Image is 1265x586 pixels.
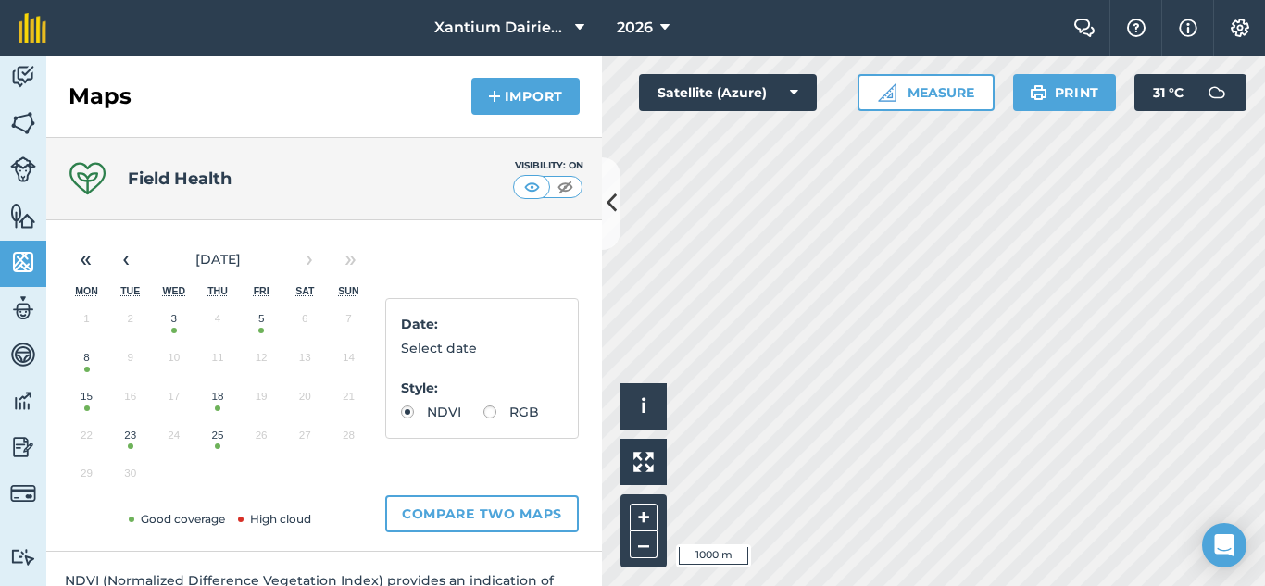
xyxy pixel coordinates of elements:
[283,343,327,381] button: 13 September 2025
[641,394,646,418] span: i
[1179,17,1197,39] img: svg+xml;base64,PHN2ZyB4bWxucz0iaHR0cDovL3d3dy53My5vcmcvMjAwMC9zdmciIHdpZHRoPSIxNyIgaGVpZ2h0PSIxNy...
[75,285,98,296] abbr: Monday
[108,458,152,497] button: 30 September 2025
[10,156,36,182] img: svg+xml;base64,PD94bWwgdmVyc2lvbj0iMS4wIiBlbmNvZGluZz0idXRmLTgiPz4KPCEtLSBHZW5lcmF0b3I6IEFkb2JlIE...
[10,433,36,461] img: svg+xml;base64,PD94bWwgdmVyc2lvbj0iMS4wIiBlbmNvZGluZz0idXRmLTgiPz4KPCEtLSBHZW5lcmF0b3I6IEFkb2JlIE...
[240,420,283,459] button: 26 September 2025
[283,381,327,420] button: 20 September 2025
[330,239,370,280] button: »
[617,17,653,39] span: 2026
[69,81,132,111] h2: Maps
[1229,19,1251,37] img: A cog icon
[327,343,370,381] button: 14 September 2025
[1030,81,1047,104] img: svg+xml;base64,PHN2ZyB4bWxucz0iaHR0cDovL3d3dy53My5vcmcvMjAwMC9zdmciIHdpZHRoPSIxOSIgaGVpZ2h0PSIyNC...
[163,285,186,296] abbr: Wednesday
[19,13,46,43] img: fieldmargin Logo
[283,304,327,343] button: 6 September 2025
[65,381,108,420] button: 15 September 2025
[152,420,195,459] button: 24 September 2025
[1013,74,1117,111] button: Print
[65,239,106,280] button: «
[10,109,36,137] img: svg+xml;base64,PHN2ZyB4bWxucz0iaHR0cDovL3d3dy53My5vcmcvMjAwMC9zdmciIHdpZHRoPSI1NiIgaGVpZ2h0PSI2MC...
[108,420,152,459] button: 23 September 2025
[125,512,225,526] span: Good coverage
[195,420,239,459] button: 25 September 2025
[434,17,568,39] span: Xantium Dairies [GEOGRAPHIC_DATA]
[240,304,283,343] button: 5 September 2025
[483,405,539,418] label: RGB
[1198,74,1235,111] img: svg+xml;base64,PD94bWwgdmVyc2lvbj0iMS4wIiBlbmNvZGluZz0idXRmLTgiPz4KPCEtLSBHZW5lcmF0b3I6IEFkb2JlIE...
[10,387,36,415] img: svg+xml;base64,PD94bWwgdmVyc2lvbj0iMS4wIiBlbmNvZGluZz0idXRmLTgiPz4KPCEtLSBHZW5lcmF0b3I6IEFkb2JlIE...
[401,380,438,396] strong: Style :
[152,343,195,381] button: 10 September 2025
[520,178,544,196] img: svg+xml;base64,PHN2ZyB4bWxucz0iaHR0cDovL3d3dy53My5vcmcvMjAwMC9zdmciIHdpZHRoPSI1MCIgaGVpZ2h0PSI0MC...
[401,316,438,332] strong: Date :
[471,78,580,115] button: Import
[633,452,654,472] img: Four arrows, one pointing top left, one top right, one bottom right and the last bottom left
[108,343,152,381] button: 9 September 2025
[65,458,108,497] button: 29 September 2025
[106,239,146,280] button: ‹
[1125,19,1147,37] img: A question mark icon
[65,420,108,459] button: 22 September 2025
[488,85,501,107] img: svg+xml;base64,PHN2ZyB4bWxucz0iaHR0cDovL3d3dy53My5vcmcvMjAwMC9zdmciIHdpZHRoPSIxNCIgaGVpZ2h0PSIyNC...
[554,178,577,196] img: svg+xml;base64,PHN2ZyB4bWxucz0iaHR0cDovL3d3dy53My5vcmcvMjAwMC9zdmciIHdpZHRoPSI1MCIgaGVpZ2h0PSI0MC...
[240,343,283,381] button: 12 September 2025
[878,83,896,102] img: Ruler icon
[65,343,108,381] button: 8 September 2025
[858,74,995,111] button: Measure
[630,504,658,531] button: +
[108,381,152,420] button: 16 September 2025
[195,304,239,343] button: 4 September 2025
[10,548,36,566] img: svg+xml;base64,PD94bWwgdmVyc2lvbj0iMS4wIiBlbmNvZGluZz0idXRmLTgiPz4KPCEtLSBHZW5lcmF0b3I6IEFkb2JlIE...
[327,304,370,343] button: 7 September 2025
[401,405,461,418] label: NDVI
[10,248,36,276] img: svg+xml;base64,PHN2ZyB4bWxucz0iaHR0cDovL3d3dy53My5vcmcvMjAwMC9zdmciIHdpZHRoPSI1NiIgaGVpZ2h0PSI2MC...
[120,285,140,296] abbr: Tuesday
[327,381,370,420] button: 21 September 2025
[1202,523,1246,567] div: Open Intercom Messenger
[10,294,36,322] img: svg+xml;base64,PD94bWwgdmVyc2lvbj0iMS4wIiBlbmNvZGluZz0idXRmLTgiPz4KPCEtLSBHZW5lcmF0b3I6IEFkb2JlIE...
[240,381,283,420] button: 19 September 2025
[195,343,239,381] button: 11 September 2025
[152,304,195,343] button: 3 September 2025
[10,63,36,91] img: svg+xml;base64,PD94bWwgdmVyc2lvbj0iMS4wIiBlbmNvZGluZz0idXRmLTgiPz4KPCEtLSBHZW5lcmF0b3I6IEFkb2JlIE...
[234,512,311,526] span: High cloud
[10,341,36,368] img: svg+xml;base64,PD94bWwgdmVyc2lvbj0iMS4wIiBlbmNvZGluZz0idXRmLTgiPz4KPCEtLSBHZW5lcmF0b3I6IEFkb2JlIE...
[146,239,289,280] button: [DATE]
[10,202,36,230] img: svg+xml;base64,PHN2ZyB4bWxucz0iaHR0cDovL3d3dy53My5vcmcvMjAwMC9zdmciIHdpZHRoPSI1NiIgaGVpZ2h0PSI2MC...
[1153,74,1184,111] span: 31 ° C
[513,158,583,173] div: Visibility: On
[295,285,314,296] abbr: Saturday
[108,304,152,343] button: 2 September 2025
[1134,74,1246,111] button: 31 °C
[385,495,579,532] button: Compare two maps
[10,480,36,506] img: svg+xml;base64,PD94bWwgdmVyc2lvbj0iMS4wIiBlbmNvZGluZz0idXRmLTgiPz4KPCEtLSBHZW5lcmF0b3I6IEFkb2JlIE...
[327,420,370,459] button: 28 September 2025
[289,239,330,280] button: ›
[207,285,228,296] abbr: Thursday
[630,531,658,558] button: –
[338,285,358,296] abbr: Sunday
[254,285,269,296] abbr: Friday
[1073,19,1096,37] img: Two speech bubbles overlapping with the left bubble in the forefront
[620,383,667,430] button: i
[195,251,241,268] span: [DATE]
[401,338,563,358] p: Select date
[283,420,327,459] button: 27 September 2025
[152,381,195,420] button: 17 September 2025
[639,74,817,111] button: Satellite (Azure)
[65,304,108,343] button: 1 September 2025
[195,381,239,420] button: 18 September 2025
[128,166,232,192] h4: Field Health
